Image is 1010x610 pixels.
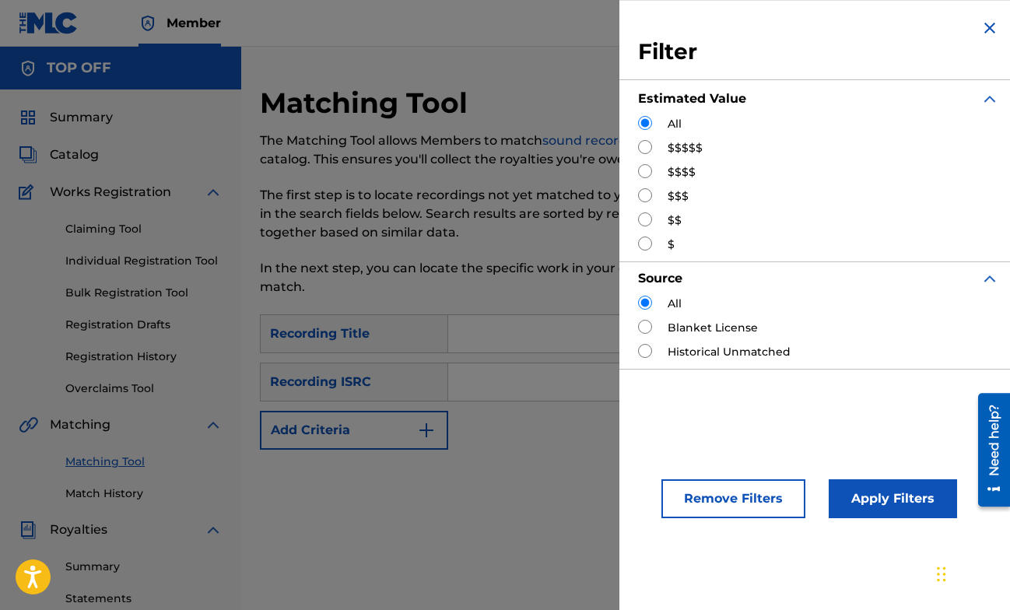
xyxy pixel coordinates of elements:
[65,317,223,333] a: Registration Drafts
[937,551,946,598] div: Drag
[65,285,223,301] a: Bulk Registration Tool
[260,131,823,169] p: The Matching Tool allows Members to match to works within their catalog. This ensures you'll coll...
[204,183,223,202] img: expand
[668,320,758,336] label: Blanket License
[668,116,682,132] label: All
[980,19,999,37] img: close
[19,108,113,127] a: SummarySummary
[668,237,675,253] label: $
[50,108,113,127] span: Summary
[638,38,999,66] h3: Filter
[966,387,1010,513] iframe: Resource Center
[638,91,746,106] strong: Estimated Value
[19,12,79,34] img: MLC Logo
[19,145,37,164] img: Catalog
[668,164,696,181] label: $$$$
[980,269,999,288] img: expand
[65,591,223,607] a: Statements
[260,411,448,450] button: Add Criteria
[542,133,654,148] a: sound recordings
[260,186,823,242] p: The first step is to locate recordings not yet matched to your works by entering criteria in the ...
[661,479,805,518] button: Remove Filters
[19,521,37,539] img: Royalties
[139,14,157,33] img: Top Rightsholder
[167,14,221,32] span: Member
[668,188,689,205] label: $$$
[668,296,682,312] label: All
[19,415,38,434] img: Matching
[65,349,223,365] a: Registration History
[19,108,37,127] img: Summary
[65,559,223,575] a: Summary
[65,486,223,502] a: Match History
[668,344,791,360] label: Historical Unmatched
[980,89,999,108] img: expand
[260,86,475,121] h2: Matching Tool
[932,535,1010,610] iframe: Chat Widget
[50,415,110,434] span: Matching
[260,259,823,296] p: In the next step, you can locate the specific work in your catalog that you want to match.
[65,380,223,397] a: Overclaims Tool
[204,521,223,539] img: expand
[19,145,99,164] a: CatalogCatalog
[65,253,223,269] a: Individual Registration Tool
[19,183,39,202] img: Works Registration
[50,183,171,202] span: Works Registration
[668,140,703,156] label: $$$$$
[204,415,223,434] img: expand
[260,314,991,512] form: Search Form
[829,479,957,518] button: Apply Filters
[417,421,436,440] img: 9d2ae6d4665cec9f34b9.svg
[638,271,682,286] strong: Source
[50,521,107,539] span: Royalties
[50,145,99,164] span: Catalog
[668,212,682,229] label: $$
[65,454,223,470] a: Matching Tool
[47,59,111,77] h5: TOP OFF
[65,221,223,237] a: Claiming Tool
[19,59,37,78] img: Accounts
